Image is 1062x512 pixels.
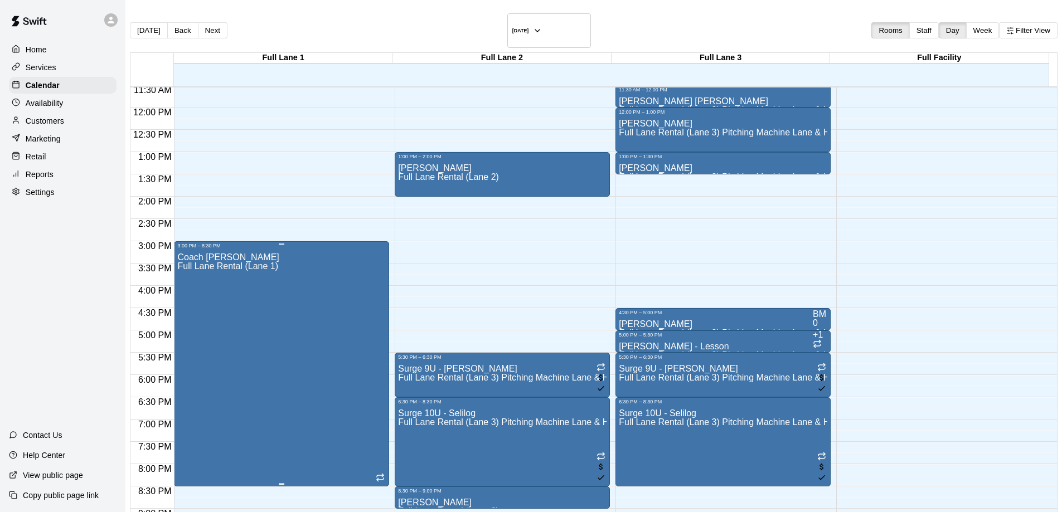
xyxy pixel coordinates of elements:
span: 11:30 AM [131,85,174,95]
span: 7:30 PM [135,442,174,451]
span: 4:30 PM [135,308,174,318]
span: 5:30 PM [135,353,174,362]
span: 0 [813,318,818,328]
p: Help Center [23,450,65,461]
button: Next [198,22,227,38]
div: Full Lane 2 [392,53,611,64]
span: All customers have paid [597,374,605,394]
p: Calendar [26,80,60,91]
p: Settings [26,187,55,198]
span: Recurring event [817,364,826,373]
span: 3:00 PM [135,241,174,251]
span: Recurring event [817,453,826,462]
span: BM [813,309,826,319]
span: Brandon Mabry [813,310,826,328]
span: 4:00 PM [135,286,174,295]
a: Services [9,59,117,76]
span: All customers have paid [597,464,605,484]
p: Services [26,62,56,73]
div: Availability [9,95,117,111]
div: 8:30 PM – 9:00 PM [398,488,607,494]
p: Home [26,44,47,55]
div: Brandon Mabry [813,310,826,319]
span: 3:30 PM [135,264,174,273]
p: Availability [26,97,64,109]
div: 5:30 PM – 6:30 PM: Surge 9U - Quezada [615,353,831,397]
a: Reports [9,166,117,183]
button: Week [966,22,1000,38]
span: Recurring event [597,453,605,462]
span: Full Lane Rental (Lane 3) Pitching Machine Lane & HitTrax [619,417,851,427]
span: 12:00 PM [130,108,174,117]
div: 1:00 PM – 2:00 PM [398,154,607,159]
span: 6:00 PM [135,375,174,384]
span: 6:30 PM [135,397,174,407]
button: Staff [909,22,939,38]
p: Contact Us [23,430,62,441]
div: 12:00 PM – 1:00 PM: Jerrett Sandridge [615,108,831,152]
div: Full Lane 1 [174,53,392,64]
span: All customers have paid [817,374,826,394]
span: 2:00 PM [135,197,174,206]
a: Calendar [9,77,117,94]
div: 12:00 PM – 1:00 PM [619,109,827,115]
p: Reports [26,169,54,180]
span: Full Lane Rental (Lane 3) Pitching Machine Lane & HitTrax [398,373,631,382]
span: 1:00 PM [135,152,174,162]
div: 1:00 PM – 1:30 PM: Jerrett Sandridge [615,152,831,174]
div: 5:30 PM – 6:30 PM [398,354,607,360]
a: Marketing [9,130,117,147]
div: 11:30 AM – 12:00 PM: Robert Lee [615,85,831,108]
div: 4:30 PM – 5:00 PM: Mabry [615,308,831,330]
a: Retail [9,148,117,165]
span: Recurring event [597,364,605,373]
span: Full Lane Rental (Lane 3) Pitching Machine Lane & HitTrax [619,350,851,360]
h6: [DATE] [512,28,529,33]
a: Customers [9,113,117,129]
div: 6:30 PM – 8:30 PM: Surge 10U - Selilog [615,397,831,486]
div: 8:30 PM – 9:00 PM: Ezra Sinquefield [395,486,610,509]
span: Full Lane Rental (Lane 1) [177,261,278,271]
button: Filter View [999,22,1058,38]
button: [DATE] [130,22,168,38]
p: Marketing [26,133,61,144]
p: Retail [26,151,46,162]
span: Recurring event [376,474,385,484]
div: 1:00 PM – 1:30 PM [619,154,827,159]
div: 5:30 PM – 6:30 PM [619,354,827,360]
span: Full Lane Rental (Lane 3) Pitching Machine Lane & HitTrax [619,373,851,382]
div: 6:30 PM – 8:30 PM [619,399,827,404]
span: Recurring event [813,340,822,350]
div: Full Facility [830,53,1049,64]
button: [DATE] [507,13,591,48]
span: Full Lane Rental (Lane 3) Pitching Machine Lane & HitTrax [398,417,631,427]
div: 4:30 PM – 5:00 PM [619,310,827,315]
span: Full Lane Rental (Lane 3) Pitching Machine Lane & HitTrax [619,105,851,115]
span: 1:30 PM [135,174,174,184]
div: 5:00 PM – 5:30 PM: Mabry - Lesson [615,330,831,353]
a: Settings [9,184,117,201]
a: Home [9,41,117,58]
span: 2:30 PM [135,219,174,228]
div: 5:00 PM – 5:30 PM [619,332,827,338]
div: Full Lane 3 [612,53,830,64]
span: 8:00 PM [135,464,174,474]
button: Back [167,22,198,38]
div: 3:00 PM – 8:30 PM: Coach Wes [174,241,389,486]
p: View public page [23,470,83,481]
span: All customers have paid [817,464,826,484]
span: +1 [813,330,823,339]
button: Day [939,22,967,38]
div: 6:30 PM – 8:30 PM [398,399,607,404]
button: Rooms [871,22,909,38]
div: 1:00 PM – 2:00 PM: Jeffrey Riley [395,152,610,197]
span: 12:30 PM [130,130,174,139]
